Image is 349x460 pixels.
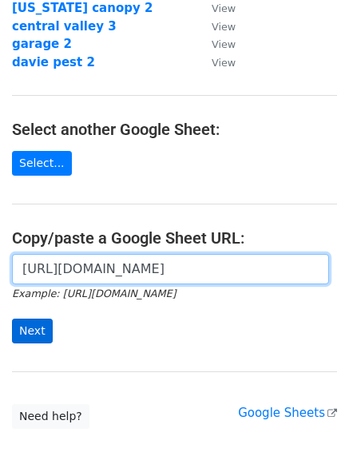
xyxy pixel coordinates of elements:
a: garage 2 [12,37,72,51]
input: Next [12,319,53,343]
a: Select... [12,151,72,176]
small: View [212,21,236,33]
small: View [212,2,236,14]
a: Google Sheets [238,406,337,420]
a: [US_STATE] canopy 2 [12,1,153,15]
a: View [196,37,236,51]
a: View [196,19,236,34]
small: View [212,57,236,69]
h4: Copy/paste a Google Sheet URL: [12,228,337,248]
a: central valley 3 [12,19,117,34]
a: View [196,55,236,69]
a: View [196,1,236,15]
iframe: Chat Widget [269,383,349,460]
small: View [212,38,236,50]
input: Paste your Google Sheet URL here [12,254,329,284]
h4: Select another Google Sheet: [12,120,337,139]
small: Example: [URL][DOMAIN_NAME] [12,287,176,299]
a: Need help? [12,404,89,429]
a: davie pest 2 [12,55,95,69]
